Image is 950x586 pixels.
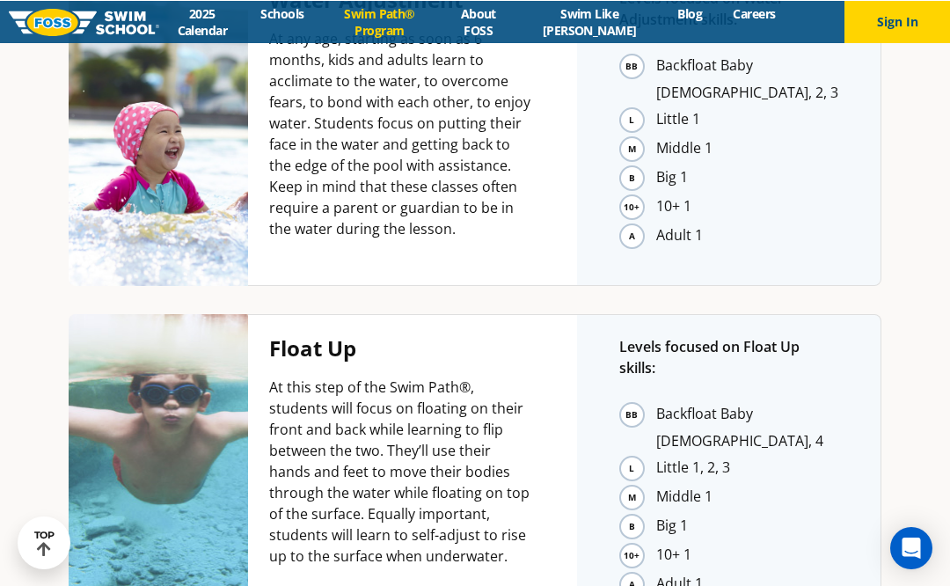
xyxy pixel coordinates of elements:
a: About FOSS [440,4,516,38]
li: Backfloat Baby [DEMOGRAPHIC_DATA], 2, 3 [656,52,838,104]
div: TOP [34,529,55,556]
a: Swim Like [PERSON_NAME] [516,4,662,38]
li: Backfloat Baby [DEMOGRAPHIC_DATA], 4 [656,400,838,452]
div: Open Intercom Messenger [890,526,932,568]
a: 2025 Calendar [159,4,245,38]
a: Schools [245,4,319,21]
li: Little 1 [656,106,838,133]
li: Big 1 [656,164,838,191]
li: 10+ 1 [656,193,838,220]
li: 10+ 1 [656,541,838,568]
a: Careers [718,4,791,21]
img: FOSS Swim School Logo [9,8,159,35]
a: Swim Path® Program [319,4,440,38]
li: Adult 1 [656,222,838,249]
li: Big 1 [656,512,838,539]
li: Little 1, 2, 3 [656,454,838,481]
h4: Float Up [269,335,535,360]
li: Middle 1 [656,135,838,162]
p: At this step of the Swim Path®, students will focus on floating on their front and back while lea... [269,376,535,566]
p: At any age, starting as soon as 6 months, kids and adults learn to acclimate to the water, to ove... [269,27,535,238]
a: Blog [662,4,718,21]
li: Middle 1 [656,483,838,510]
p: Levels focused on Float Up skills: [619,335,838,377]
